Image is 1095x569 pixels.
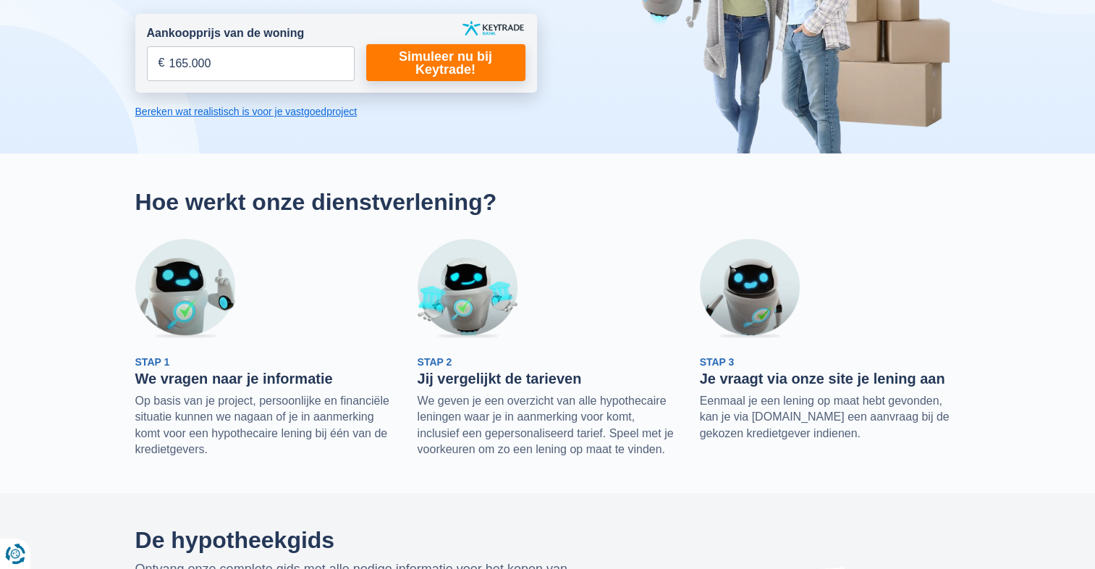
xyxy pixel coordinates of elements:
h2: Hoe werkt onze dienstverlening? [135,188,960,216]
a: Bereken wat realistisch is voor je vastgoedproject [135,104,537,119]
h3: Jij vergelijkt de tarieven [418,370,678,387]
p: Op basis van je project, persoonlijke en financiële situatie kunnen we nagaan of je in aanmerking... [135,393,396,458]
span: Stap 2 [418,356,452,368]
h3: Je vraagt via onze site je lening aan [700,370,960,387]
span: Stap 3 [700,356,735,368]
span: Stap 1 [135,356,170,368]
p: Eenmaal je een lening op maat hebt gevonden, kan je via [DOMAIN_NAME] een aanvraag bij de gekozen... [700,393,960,442]
p: We geven je een overzicht van alle hypothecaire leningen waar je in aanmerking voor komt, inclusi... [418,393,678,458]
a: Simuleer nu bij Keytrade! [366,44,525,81]
h3: We vragen naar je informatie [135,370,396,387]
img: keytrade [462,21,524,35]
img: Stap 3 [700,239,800,339]
label: Aankoopprijs van de woning [147,25,305,42]
span: € [158,55,165,72]
img: Stap 2 [418,239,517,339]
img: Stap 1 [135,239,235,339]
h2: De hypotheekgids [135,528,608,553]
